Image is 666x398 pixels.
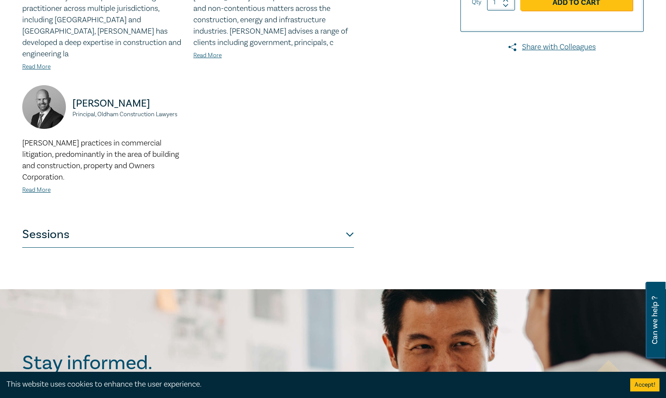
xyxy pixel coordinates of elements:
[22,63,51,71] a: Read More
[193,52,222,59] a: Read More
[651,287,659,353] span: Can we help ?
[7,379,617,390] div: This website uses cookies to enhance the user experience.
[460,42,644,53] a: Share with Colleagues
[22,352,228,374] h2: Stay informed.
[630,378,659,391] button: Accept cookies
[72,111,183,118] small: Principal, Oldham Construction Lawyers
[22,138,179,182] span: [PERSON_NAME] practices in commercial litigation, predominantly in the area of building and const...
[72,97,183,111] p: [PERSON_NAME]
[22,221,354,248] button: Sessions
[22,186,51,194] a: Read More
[22,85,66,129] img: https://s3.ap-southeast-2.amazonaws.com/leo-cussen-store-production-content/Contacts/Daniel%20Old...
